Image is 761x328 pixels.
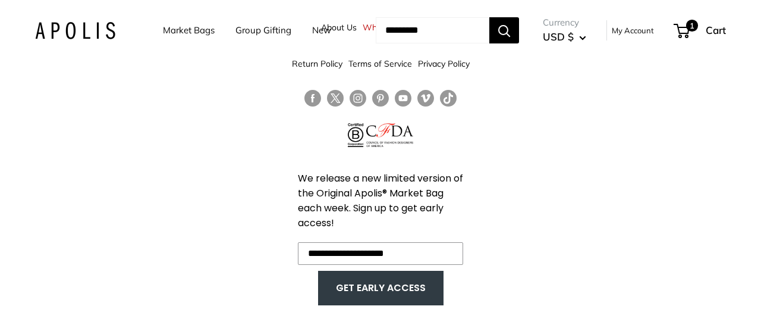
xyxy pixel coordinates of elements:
span: Currency [543,14,586,31]
a: Follow us on Twitter [327,90,344,111]
button: Search [489,17,519,43]
input: Enter your email [298,242,463,265]
span: We release a new limited version of the Original Apolis® Market Bag each week. Sign up to get ear... [298,171,463,230]
img: Council of Fashion Designers of America Member [366,123,413,147]
button: USD $ [543,27,586,46]
a: Follow us on Vimeo [417,90,434,107]
a: Follow us on Tumblr [440,90,457,107]
img: Apolis [35,22,115,39]
span: USD $ [543,30,574,43]
span: Cart [706,24,726,36]
a: Group Gifting [235,22,291,39]
button: GET EARLY ACCESS [330,277,432,299]
a: Follow us on YouTube [395,90,411,107]
a: 1 Cart [675,21,726,40]
a: Market Bags [163,22,215,39]
a: Return Policy [292,53,342,74]
a: My Account [612,23,654,38]
a: Terms of Service [348,53,412,74]
a: New [312,22,331,39]
a: Follow us on Facebook [304,90,321,107]
a: Follow us on Instagram [350,90,366,107]
input: Search... [376,17,489,43]
a: Follow us on Pinterest [372,90,389,107]
span: 1 [686,20,698,32]
img: Certified B Corporation [348,123,364,147]
a: Privacy Policy [418,53,470,74]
